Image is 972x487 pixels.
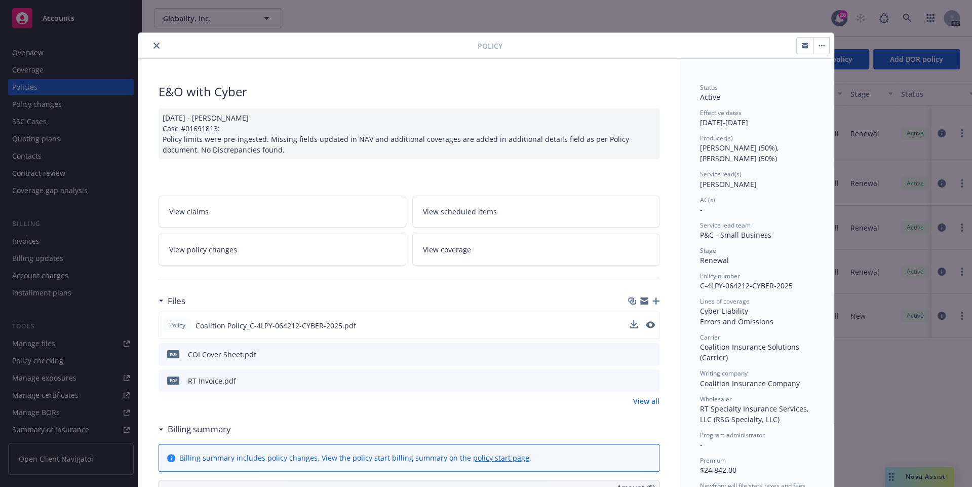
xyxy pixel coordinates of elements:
span: Stage [700,246,716,255]
div: RT Invoice.pdf [188,376,236,386]
span: Premium [700,456,726,465]
span: Wholesaler [700,395,732,403]
button: preview file [646,349,655,360]
span: RT Specialty Insurance Services, LLC (RSG Specialty, LLC) [700,404,811,424]
a: View policy changes [159,234,406,266]
div: COI Cover Sheet.pdf [188,349,256,360]
span: View policy changes [169,244,237,255]
div: Billing summary [159,423,231,436]
button: close [150,40,163,52]
button: download file [630,320,638,328]
span: Lines of coverage [700,297,750,306]
button: download file [630,349,638,360]
span: Carrier [700,333,720,342]
span: pdf [167,350,179,358]
button: preview file [646,320,655,331]
span: View coverage [423,244,471,255]
span: Active [700,92,720,102]
span: Policy number [700,272,740,280]
a: View coverage [412,234,660,266]
a: policy start page [473,453,529,463]
span: P&C - Small Business [700,230,771,240]
div: E&O with Cyber [159,83,659,100]
button: preview file [646,321,655,328]
div: Files [159,294,185,308]
span: Policy [167,321,187,330]
div: Billing summary includes policy changes. View the policy start billing summary on the . [179,453,531,463]
span: Effective dates [700,108,742,117]
div: Errors and Omissions [700,316,813,327]
span: AC(s) [700,196,715,204]
h3: Billing summary [168,423,231,436]
span: View scheduled items [423,206,497,217]
span: Producer(s) [700,134,733,142]
button: download file [630,376,638,386]
span: C-4LPY-064212-CYBER-2025 [700,281,793,290]
h3: Files [168,294,185,308]
span: Coalition Insurance Solutions (Carrier) [700,342,801,362]
a: View all [633,396,659,406]
span: pdf [167,377,179,384]
span: Writing company [700,369,748,378]
span: $24,842.00 [700,465,736,475]
span: Service lead(s) [700,170,742,178]
span: - [700,440,703,449]
div: [DATE] - [DATE] [700,108,813,128]
span: View claims [169,206,209,217]
span: - [700,205,703,214]
span: [PERSON_NAME] (50%), [PERSON_NAME] (50%) [700,143,781,163]
button: preview file [646,376,655,386]
div: [DATE] - [PERSON_NAME] Case #01691813: Policy limits were pre-ingested. Missing fields updated in... [159,108,659,159]
button: download file [630,320,638,331]
span: Service lead team [700,221,751,230]
span: Policy [478,41,502,51]
span: Program administrator [700,431,765,439]
div: Cyber Liability [700,306,813,316]
a: View scheduled items [412,196,660,228]
span: Coalition Policy_C-4LPY-064212-CYBER-2025.pdf [196,320,356,331]
span: Coalition Insurance Company [700,379,800,388]
span: [PERSON_NAME] [700,179,757,189]
span: Status [700,83,718,92]
a: View claims [159,196,406,228]
span: Renewal [700,255,729,265]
